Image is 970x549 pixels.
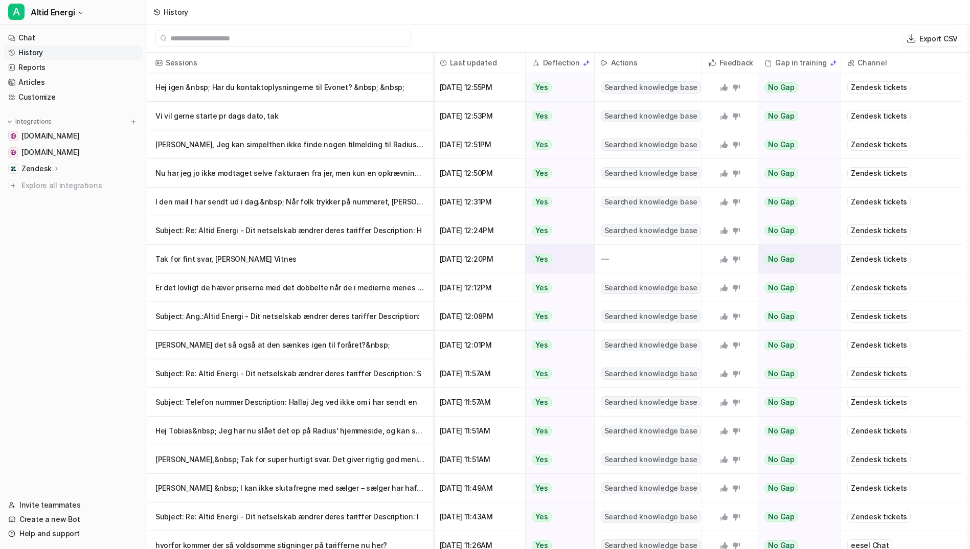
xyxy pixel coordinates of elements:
[601,339,701,351] span: Searched knowledge base
[847,253,911,265] div: Zendesk tickets
[438,102,521,130] span: [DATE] 12:53PM
[10,166,16,172] img: Zendesk
[532,168,552,178] span: Yes
[4,512,143,527] a: Create a new Bot
[903,31,962,46] button: Export CSV
[719,53,753,73] h2: Feedback
[758,474,834,502] button: No Gap
[526,359,589,388] button: Yes
[764,512,798,522] span: No Gap
[764,283,798,293] span: No Gap
[4,178,143,193] a: Explore all integrations
[438,245,521,273] span: [DATE] 12:20PM
[532,426,552,436] span: Yes
[10,149,16,155] img: altidenergi.dk
[526,73,589,102] button: Yes
[532,512,552,522] span: Yes
[155,359,425,388] p: Subject: Re: Altid Energi - Dit netselskab ændrer deres tariffer Description: S
[155,130,425,159] p: [PERSON_NAME], Jeg kan simpelthen ikke finde nogen tilmelding til Radius - jeg v
[526,245,589,273] button: Yes
[611,53,638,73] h2: Actions
[847,196,911,208] div: Zendesk tickets
[10,133,16,139] img: greenpowerdenmark.dk
[438,216,521,245] span: [DATE] 12:24PM
[847,310,911,323] div: Zendesk tickets
[4,145,143,159] a: altidenergi.dk[DOMAIN_NAME]
[532,111,552,121] span: Yes
[601,511,701,523] span: Searched knowledge base
[438,445,521,474] span: [DATE] 11:51AM
[764,340,798,350] span: No Gap
[155,502,425,531] p: Subject: Re: Altid Energi - Dit netselskab ændrer deres tariffer Description: I
[31,5,75,19] span: Altid Energi
[6,118,13,125] img: expand menu
[758,188,834,216] button: No Gap
[532,483,552,493] span: Yes
[155,331,425,359] p: [PERSON_NAME] det så også at den sænkes igen til foråret?&nbsp;
[601,425,701,437] span: Searched knowledge base
[4,31,143,45] a: Chat
[601,368,701,380] span: Searched knowledge base
[532,369,552,379] span: Yes
[764,197,798,207] span: No Gap
[601,310,701,323] span: Searched knowledge base
[543,53,580,73] h2: Deflection
[526,102,589,130] button: Yes
[526,445,589,474] button: Yes
[8,180,18,191] img: explore all integrations
[155,159,425,188] p: Nu har jeg jo ikke modtaget selve fakturaen fra jer, men kun en opkrævning, så j
[526,302,589,331] button: Yes
[532,140,552,150] span: Yes
[847,339,911,351] div: Zendesk tickets
[532,225,552,236] span: Yes
[847,282,911,294] div: Zendesk tickets
[601,224,701,237] span: Searched knowledge base
[155,388,425,417] p: Subject: Telefon nummer Description: Halløj Jeg ved ikke om i har sendt en
[847,110,911,122] div: Zendesk tickets
[764,168,798,178] span: No Gap
[526,474,589,502] button: Yes
[601,81,701,94] span: Searched knowledge base
[438,417,521,445] span: [DATE] 11:51AM
[532,197,552,207] span: Yes
[919,33,958,44] p: Export CSV
[526,159,589,188] button: Yes
[526,188,589,216] button: Yes
[764,483,798,493] span: No Gap
[758,216,834,245] button: No Gap
[4,45,143,60] a: History
[526,388,589,417] button: Yes
[4,498,143,512] a: Invite teammates
[21,164,52,174] p: Zendesk
[164,7,188,17] div: History
[438,359,521,388] span: [DATE] 11:57AM
[4,90,143,104] a: Customize
[532,397,552,407] span: Yes
[155,445,425,474] p: [PERSON_NAME],&nbsp; Tak for super hurtigt svar. Det giver rigtig god mening med
[764,454,798,465] span: No Gap
[155,417,425,445] p: Hej Tobias&nbsp; Jeg har nu slået det op på Radius' hjemmeside, og kan se at Ta
[155,302,425,331] p: Subject: Ang.:Altid Energi - Dit netselskab ændrer deres tariffer Description:
[155,102,425,130] p: Vi vil gerne starte pr dags dato, tak
[438,302,521,331] span: [DATE] 12:08PM
[155,216,425,245] p: Subject: Re: Altid Energi - Dit netselskab ændrer deres tariffer Description: H
[847,139,911,151] div: Zendesk tickets
[151,53,429,73] span: Sessions
[438,331,521,359] span: [DATE] 12:01PM
[438,53,521,73] span: Last updated
[532,340,552,350] span: Yes
[758,445,834,474] button: No Gap
[601,396,701,408] span: Searched knowledge base
[764,311,798,322] span: No Gap
[758,388,834,417] button: No Gap
[764,369,798,379] span: No Gap
[526,216,589,245] button: Yes
[758,130,834,159] button: No Gap
[758,159,834,188] button: No Gap
[758,245,834,273] button: No Gap
[438,388,521,417] span: [DATE] 11:57AM
[764,426,798,436] span: No Gap
[4,129,143,143] a: greenpowerdenmark.dk[DOMAIN_NAME]
[847,425,911,437] div: Zendesk tickets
